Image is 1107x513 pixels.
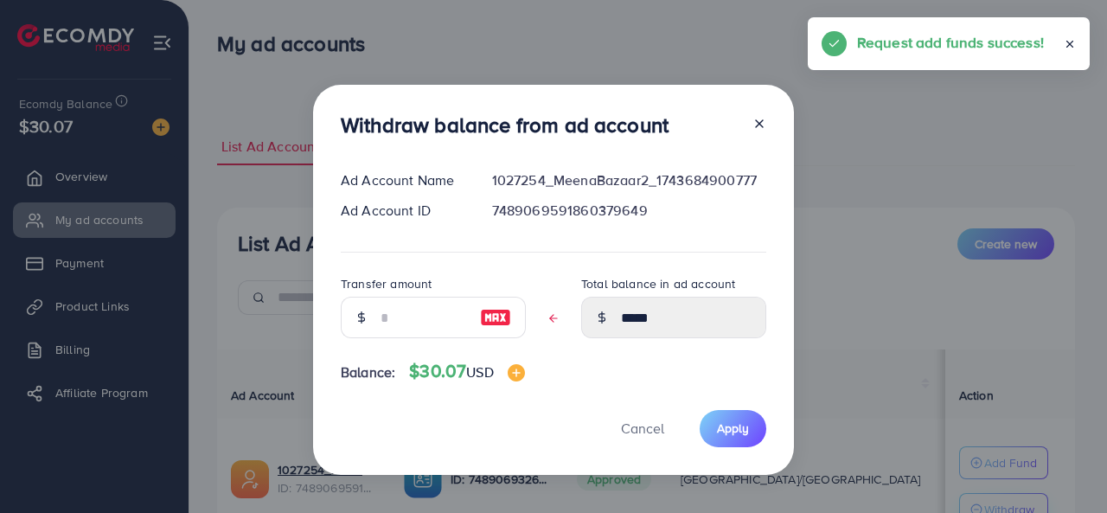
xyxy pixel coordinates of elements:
[341,275,432,292] label: Transfer amount
[341,112,669,138] h3: Withdraw balance from ad account
[466,362,493,382] span: USD
[599,410,686,447] button: Cancel
[508,364,525,382] img: image
[1033,435,1094,500] iframe: Chat
[327,201,478,221] div: Ad Account ID
[478,170,780,190] div: 1027254_MeenaBazaar2_1743684900777
[478,201,780,221] div: 7489069591860379649
[341,362,395,382] span: Balance:
[480,307,511,328] img: image
[621,419,664,438] span: Cancel
[700,410,766,447] button: Apply
[409,361,524,382] h4: $30.07
[581,275,735,292] label: Total balance in ad account
[717,420,749,437] span: Apply
[857,31,1044,54] h5: Request add funds success!
[327,170,478,190] div: Ad Account Name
